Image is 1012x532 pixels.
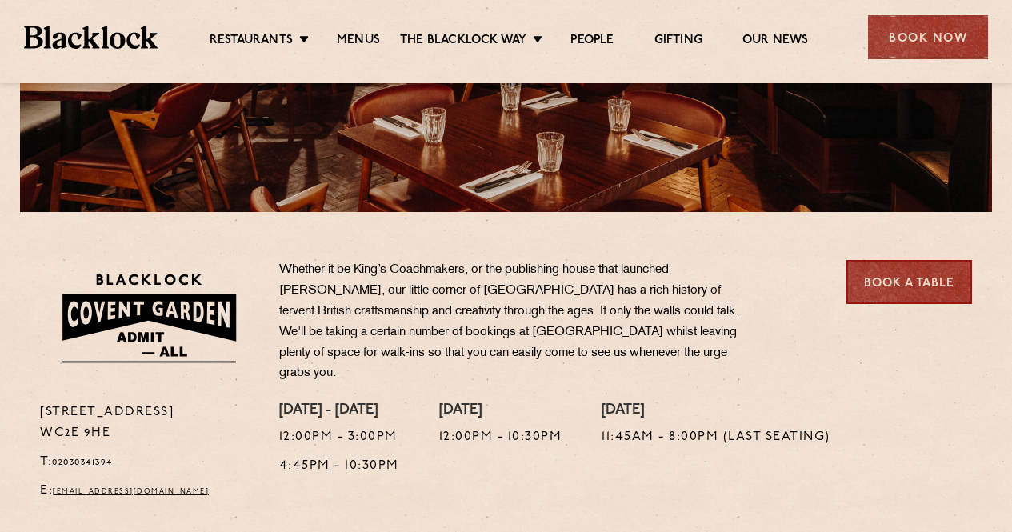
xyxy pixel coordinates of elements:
h4: [DATE] [439,402,562,420]
img: BLA_1470_CoventGarden_Website_Solid.svg [40,260,255,376]
a: Menus [337,33,380,50]
p: 12:00pm - 10:30pm [439,427,562,448]
a: Our News [742,33,809,50]
h4: [DATE] - [DATE] [279,402,399,420]
a: People [570,33,614,50]
p: 12:00pm - 3:00pm [279,427,399,448]
p: 4:45pm - 10:30pm [279,456,399,477]
p: 11:45am - 8:00pm (Last Seating) [602,427,830,448]
img: BL_Textured_Logo-footer-cropped.svg [24,26,158,48]
a: Gifting [654,33,702,50]
p: Whether it be King’s Coachmakers, or the publishing house that launched [PERSON_NAME], our little... [279,260,751,384]
h4: [DATE] [602,402,830,420]
a: The Blacklock Way [400,33,526,50]
a: Restaurants [210,33,293,50]
a: [EMAIL_ADDRESS][DOMAIN_NAME] [53,488,209,495]
a: 02030341394 [52,458,113,467]
a: Book a Table [846,260,972,304]
div: Book Now [868,15,988,59]
p: T: [40,452,255,473]
p: [STREET_ADDRESS] WC2E 9HE [40,402,255,444]
p: E: [40,481,255,502]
